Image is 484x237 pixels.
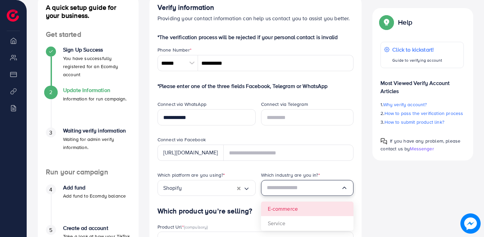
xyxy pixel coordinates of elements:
div: Search for option [158,180,256,196]
input: Search for option [182,183,237,193]
span: 5 [49,226,52,234]
span: Messenger [410,145,434,152]
p: *Please enter one of the three fields Facebook, Telegram or WhatsApp [158,82,354,90]
h4: Waiting verify information [63,127,131,134]
input: Search for option [267,183,341,193]
h4: Verify information [158,3,354,12]
p: You have successfully registered for an Ecomdy account [63,54,131,79]
div: Search for option [261,180,354,196]
h4: Run your campaign [38,168,139,176]
li: Service [261,216,354,231]
h4: Create ad account [63,225,131,231]
h4: Which product you’re selling? [158,207,354,215]
p: 1. [380,100,464,109]
li: Waiting verify information [38,127,139,168]
p: Waiting for admin verify information. [63,135,131,151]
img: logo [7,9,19,22]
span: How to submit product link? [385,119,444,125]
li: Sign Up Success [38,47,139,87]
h4: A quick setup guide for your business. [38,3,139,20]
div: [URL][DOMAIN_NAME] [158,145,224,161]
h4: Update Information [63,87,127,93]
li: Add fund [38,184,139,225]
p: Providing your contact information can help us contact you to assist you better. [158,14,354,22]
span: 2 [49,88,52,96]
p: 2. [380,109,464,117]
img: Popup guide [380,138,387,145]
p: 3. [380,118,464,126]
label: Connect via Telegram [261,101,308,108]
img: Popup guide [380,16,393,28]
h4: Sign Up Success [63,47,131,53]
label: Product Url [158,224,208,230]
li: E-commerce [261,202,354,216]
p: Guide to verifying account [392,56,442,64]
img: image [460,213,481,234]
label: Connect via WhatsApp [158,101,206,108]
p: Add fund to Ecomdy balance [63,192,126,200]
p: Click to kickstart! [392,46,442,54]
span: How to pass the verification process [385,110,463,117]
p: Most Viewed Verify Account Articles [380,73,464,95]
label: Connect via Facebook [158,136,206,143]
label: Which platform are you using? [158,172,225,178]
span: If you have any problem, please contact us by [380,138,460,152]
button: Clear Selected [237,184,240,192]
label: Which industry are you in? [261,172,320,178]
label: Phone Number [158,47,192,53]
span: 4 [49,186,52,194]
p: *The verification process will be rejected if your personal contact is invalid [158,33,354,41]
span: (compulsory) [184,224,208,230]
h4: Add fund [63,184,126,191]
p: Help [398,18,412,26]
li: Update Information [38,87,139,127]
h4: Get started [38,30,139,39]
p: Information for run campaign. [63,95,127,103]
span: Why verify account? [383,101,427,108]
span: Shopify [163,183,182,193]
span: 3 [49,129,52,137]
